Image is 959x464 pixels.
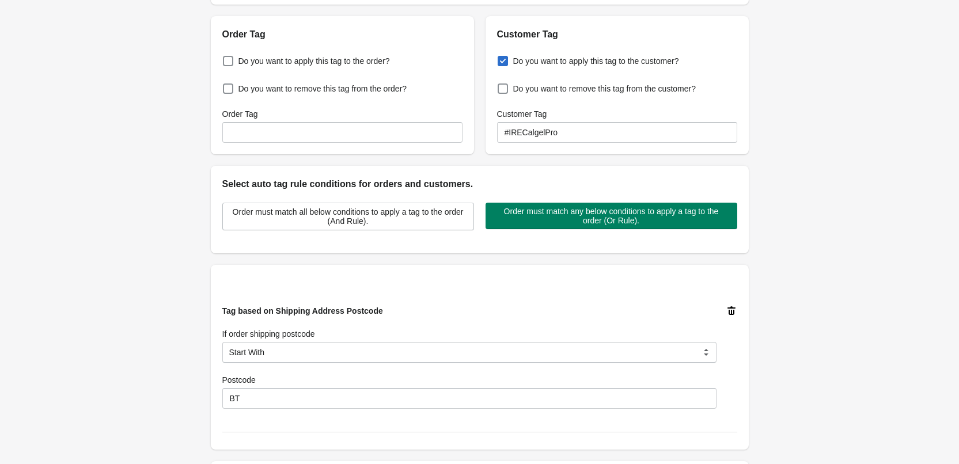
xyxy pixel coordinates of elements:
button: Order must match any below conditions to apply a tag to the order (Or Rule). [486,203,737,229]
span: Do you want to remove this tag from the customer? [513,83,696,94]
h2: Order Tag [222,28,463,41]
h2: Select auto tag rule conditions for orders and customers. [222,177,737,191]
input: Postcode [222,388,717,409]
button: Order must match all below conditions to apply a tag to the order (And Rule). [222,203,474,230]
span: Do you want to remove this tag from the order? [238,83,407,94]
span: Tag based on Shipping Address Postcode [222,306,383,315]
label: Order Tag [222,108,258,120]
span: Do you want to apply this tag to the customer? [513,55,679,67]
h2: Customer Tag [497,28,737,41]
span: Order must match any below conditions to apply a tag to the order (Or Rule). [495,207,728,225]
span: Do you want to apply this tag to the order? [238,55,390,67]
label: Postcode [222,374,256,386]
label: Customer Tag [497,108,547,120]
label: If order shipping postcode [222,328,315,340]
span: Order must match all below conditions to apply a tag to the order (And Rule). [232,207,464,226]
